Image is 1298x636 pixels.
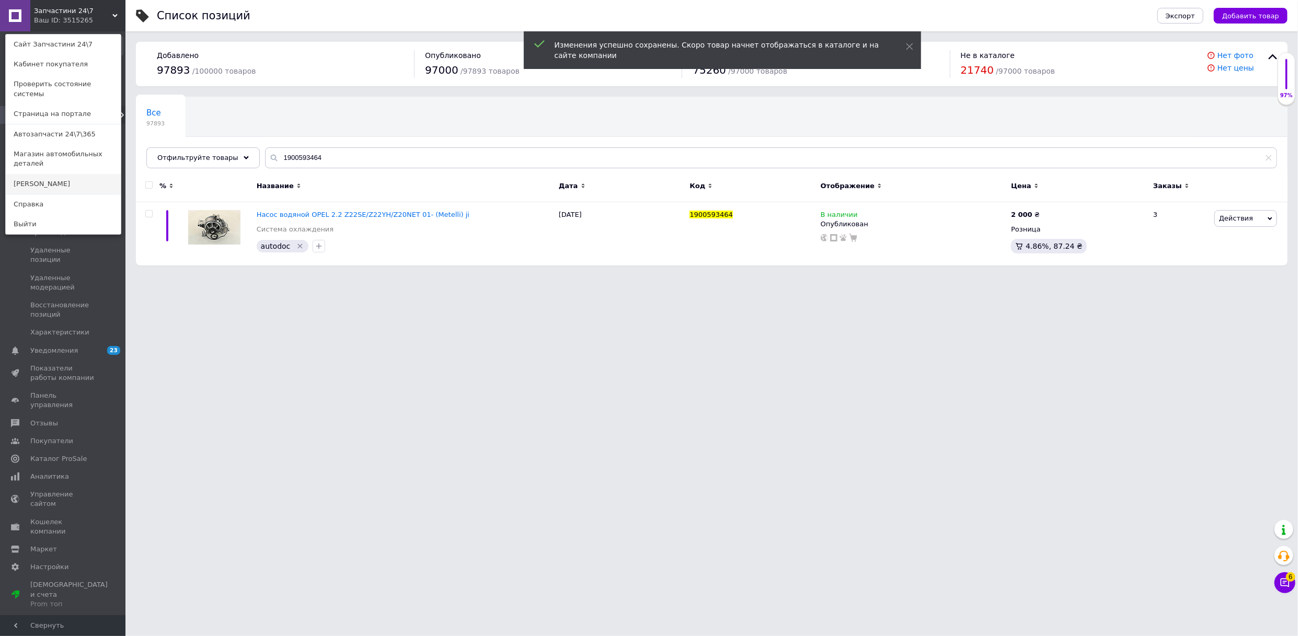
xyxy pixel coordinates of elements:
span: Запчастини 24\7 [34,6,112,16]
span: Добавить товар [1222,12,1279,20]
a: [PERSON_NAME] [6,174,121,194]
span: Панель управления [30,391,97,410]
span: Действия [1219,214,1253,222]
span: Маркет [30,545,57,554]
div: Список позиций [157,10,250,21]
span: [DEMOGRAPHIC_DATA] и счета [30,580,108,609]
span: autodoc [261,242,291,250]
svg: Удалить метку [296,242,304,250]
a: Нет фото [1217,51,1254,60]
span: Уведомления [30,346,78,355]
span: Экспорт [1166,12,1195,20]
span: Отображение [821,181,875,191]
a: Справка [6,194,121,214]
div: Розница [1011,225,1144,234]
span: Кошелек компании [30,517,97,536]
input: Поиск по названию позиции, артикулу и поисковым запросам [265,147,1277,168]
div: 97% [1278,92,1295,99]
span: Настройки [30,562,68,572]
span: / 100000 товаров [192,67,256,75]
span: Добавлено [157,51,199,60]
div: Ваш ID: 3515265 [34,16,78,25]
span: 21740 [961,64,994,76]
a: Магазин автомобильных деталей [6,144,121,174]
span: Код [690,181,705,191]
span: Удаленные модерацией [30,273,97,292]
span: 6 [1286,572,1295,582]
b: 2 000 [1011,211,1032,218]
span: В наличии [821,211,858,222]
a: Нет цены [1217,64,1254,72]
span: Каталог ProSale [30,454,87,464]
span: 97000 [425,64,458,76]
span: Без фото, BGA [146,148,206,157]
button: Экспорт [1157,8,1203,24]
span: / 97893 товаров [461,67,520,75]
span: Не в каталоге [961,51,1015,60]
span: Все [146,108,161,118]
span: Отзывы [30,419,58,428]
span: Восстановление позиций [30,300,97,319]
div: Опубликован [821,219,1006,229]
span: Характеристики [30,328,89,337]
span: % [159,181,166,191]
a: Выйти [6,214,121,234]
span: / 97000 товаров [996,67,1055,75]
span: Управление сайтом [30,490,97,508]
span: Отфильтруйте товары [157,154,238,161]
span: Аналитика [30,472,69,481]
div: [DATE] [556,202,687,265]
span: Показатели работы компании [30,364,97,383]
span: 4.86%, 87.24 ₴ [1026,242,1083,250]
a: Проверить состояние системы [6,74,121,103]
button: Чат с покупателем6 [1274,572,1295,593]
span: Цена [1011,181,1031,191]
span: Покупатели [30,436,73,446]
span: Опубликовано [425,51,481,60]
span: Заказы [1153,181,1182,191]
div: ₴ [1011,210,1040,219]
a: Система охлаждения [257,225,334,234]
span: Название [257,181,294,191]
span: Дата [559,181,578,191]
span: 1900593464 [690,211,733,218]
a: Кабинет покупателя [6,54,121,74]
div: Изменения успешно сохранены. Скоро товар начнет отображаться в каталоге и на сайте компании [555,40,880,61]
a: Насос водяной OPEL 2.2 Z22SE/Z22YH/Z20NET 01- (Metelli) ji [257,211,469,218]
div: 3 [1147,202,1212,265]
a: Сайт Запчастини 24\7 [6,34,121,54]
span: 97893 [146,120,165,128]
a: Автозапчасти 24\7\365 [6,124,121,144]
span: 97893 [157,64,190,76]
a: Страница на портале [6,104,121,124]
span: 23 [107,346,120,355]
div: Prom топ [30,599,108,609]
button: Добавить товар [1214,8,1288,24]
img: Насос водяной OPEL 2.2 Z22SE/Z22YH/Z20NET 01- (Metelli) ji [188,210,240,245]
span: Удаленные позиции [30,246,97,264]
